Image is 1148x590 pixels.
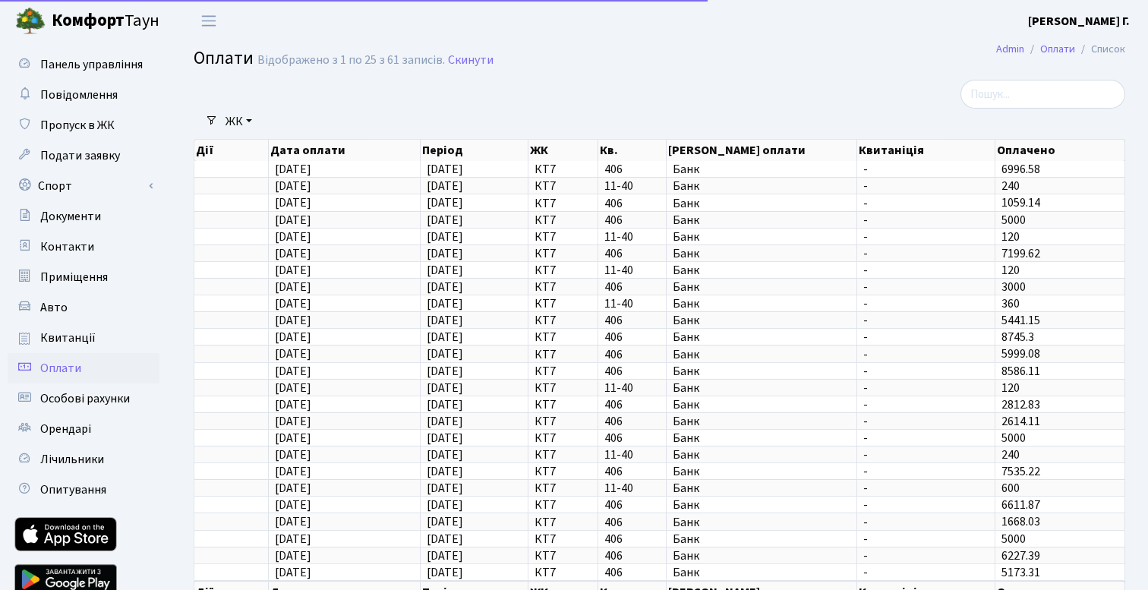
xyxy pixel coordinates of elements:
nav: breadcrumb [973,33,1148,65]
a: ЖК [219,109,258,134]
span: Банк [673,197,850,210]
span: Банк [673,365,850,377]
span: [DATE] [275,413,311,430]
span: 8745.3 [1001,329,1034,345]
th: Період [421,140,528,161]
span: 406 [604,415,660,428]
span: 406 [604,248,660,260]
span: 406 [604,432,660,444]
span: КТ7 [535,349,591,361]
span: 11-40 [604,449,660,461]
span: [DATE] [427,346,463,363]
span: 406 [604,197,660,210]
span: КТ7 [535,180,591,192]
span: [DATE] [427,262,463,279]
th: Квитаніція [857,140,995,161]
span: Подати заявку [40,147,120,164]
span: Банк [673,550,850,562]
a: Приміщення [8,262,159,292]
span: 7535.22 [1001,463,1040,480]
span: Панель управління [40,56,143,73]
span: [DATE] [275,531,311,547]
span: - [863,248,989,260]
span: 5441.15 [1001,312,1040,329]
span: [DATE] [427,295,463,312]
a: Авто [8,292,159,323]
span: Авто [40,299,68,316]
span: - [863,432,989,444]
span: 406 [604,214,660,226]
span: Банк [673,465,850,478]
span: - [863,382,989,394]
span: [DATE] [275,446,311,463]
span: - [863,331,989,343]
span: 120 [1001,262,1020,279]
th: [PERSON_NAME] оплати [667,140,856,161]
span: 406 [604,281,660,293]
span: 240 [1001,446,1020,463]
span: [DATE] [427,480,463,497]
a: Скинути [448,53,494,68]
span: КТ7 [535,365,591,377]
span: 120 [1001,229,1020,245]
a: Контакти [8,232,159,262]
span: - [863,516,989,528]
span: КТ7 [535,163,591,175]
img: logo.png [15,6,46,36]
span: 5000 [1001,212,1026,229]
span: [DATE] [427,396,463,413]
span: [DATE] [275,514,311,531]
span: [DATE] [275,295,311,312]
span: КТ7 [535,197,591,210]
a: [PERSON_NAME] Г. [1028,12,1130,30]
span: [DATE] [427,380,463,396]
span: - [863,281,989,293]
span: 11-40 [604,298,660,310]
span: 8586.11 [1001,363,1040,380]
span: 360 [1001,295,1020,312]
span: [DATE] [427,463,463,480]
span: [DATE] [275,178,311,194]
span: [DATE] [427,312,463,329]
span: [DATE] [427,178,463,194]
span: 5000 [1001,531,1026,547]
span: 5173.31 [1001,564,1040,581]
span: - [863,533,989,545]
a: Особові рахунки [8,383,159,414]
span: Таун [52,8,159,34]
span: [DATE] [275,363,311,380]
span: КТ7 [535,248,591,260]
span: - [863,298,989,310]
span: [DATE] [427,514,463,531]
a: Подати заявку [8,140,159,171]
span: 406 [604,465,660,478]
span: 7199.62 [1001,245,1040,262]
span: [DATE] [275,480,311,497]
span: Банк [673,382,850,394]
span: Банк [673,482,850,494]
span: Банк [673,331,850,343]
span: КТ7 [535,231,591,243]
span: [DATE] [427,329,463,345]
span: [DATE] [427,446,463,463]
a: Оплати [8,353,159,383]
span: Пропуск в ЖК [40,117,115,134]
span: - [863,349,989,361]
span: 11-40 [604,482,660,494]
th: Оплачено [995,140,1125,161]
span: Лічильники [40,451,104,468]
span: Приміщення [40,269,108,286]
span: КТ7 [535,264,591,276]
span: [DATE] [275,195,311,212]
a: Орендарі [8,414,159,444]
span: КТ7 [535,382,591,394]
span: [DATE] [427,413,463,430]
a: Квитанції [8,323,159,353]
span: КТ7 [535,566,591,579]
span: [DATE] [427,564,463,581]
span: КТ7 [535,314,591,327]
span: 5000 [1001,430,1026,446]
span: Банк [673,231,850,243]
a: Оплати [1040,41,1075,57]
span: [DATE] [427,195,463,212]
